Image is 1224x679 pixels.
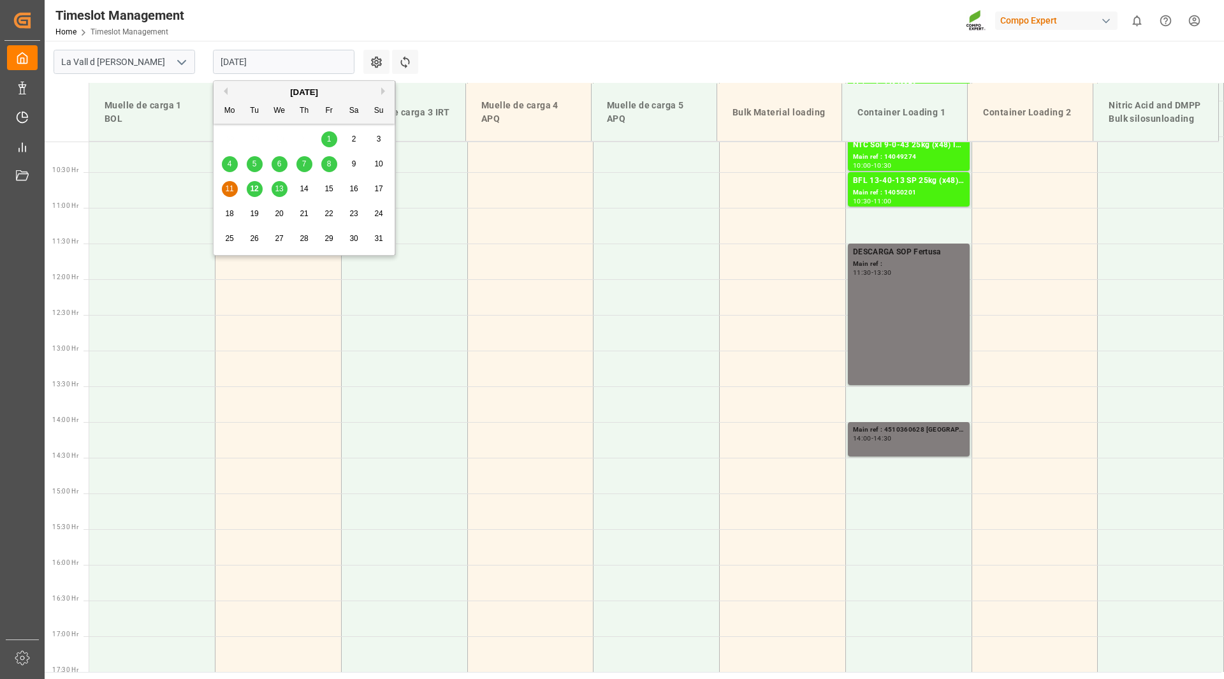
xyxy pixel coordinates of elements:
div: Mo [222,103,238,119]
span: 24 [374,209,382,218]
input: Type to search/select [54,50,195,74]
span: 13:30 Hr [52,381,78,388]
span: 22 [324,209,333,218]
span: 15:00 Hr [52,488,78,495]
span: 14:30 Hr [52,452,78,459]
div: Choose Saturday, August 23rd, 2025 [346,206,362,222]
span: 4 [228,159,232,168]
span: 23 [349,209,358,218]
button: Compo Expert [995,8,1123,33]
div: Choose Sunday, August 17th, 2025 [371,181,387,197]
div: Su [371,103,387,119]
div: Choose Monday, August 25th, 2025 [222,231,238,247]
div: Choose Sunday, August 24th, 2025 [371,206,387,222]
span: 21 [300,209,308,218]
span: 8 [327,159,331,168]
span: 16 [349,184,358,193]
div: Choose Tuesday, August 19th, 2025 [247,206,263,222]
div: month 2025-08 [217,127,391,251]
span: 29 [324,234,333,243]
div: Choose Wednesday, August 6th, 2025 [272,156,288,172]
div: Choose Friday, August 15th, 2025 [321,181,337,197]
div: Container Loading 1 [852,101,957,124]
div: 10:30 [873,163,892,168]
div: We [272,103,288,119]
div: 10:00 [853,163,871,168]
div: Bulk Material loading [727,101,832,124]
span: 12:00 Hr [52,274,78,281]
span: 3 [377,135,381,143]
span: 17:30 Hr [52,666,78,673]
div: Choose Friday, August 1st, 2025 [321,131,337,147]
div: 14:30 [873,435,892,441]
div: Container Loading 2 [978,101,1082,124]
div: Choose Wednesday, August 13th, 2025 [272,181,288,197]
span: 10:30 Hr [52,166,78,173]
div: 11:00 [873,198,892,204]
div: Main ref : 14049274 [853,152,965,163]
span: 27 [275,234,283,243]
span: 17 [374,184,382,193]
span: 15 [324,184,333,193]
div: 11:30 [853,270,871,275]
div: - [871,163,873,168]
div: Tu [247,103,263,119]
button: Help Center [1151,6,1180,35]
button: open menu [171,52,191,72]
div: Choose Monday, August 11th, 2025 [222,181,238,197]
div: Main ref : 14050201 [853,187,965,198]
span: 15:30 Hr [52,523,78,530]
button: Previous Month [220,87,228,95]
div: Choose Thursday, August 7th, 2025 [296,156,312,172]
div: Choose Wednesday, August 20th, 2025 [272,206,288,222]
span: 2 [352,135,356,143]
span: 12 [250,184,258,193]
div: Muelle de carga 3 IRT [351,101,455,124]
span: 11 [225,184,233,193]
div: Choose Sunday, August 31st, 2025 [371,231,387,247]
img: Screenshot%202023-09-29%20at%2010.02.21.png_1712312052.png [966,10,986,32]
span: 10 [374,159,382,168]
span: 13:00 Hr [52,345,78,352]
span: 26 [250,234,258,243]
div: 10:30 [853,198,871,204]
div: Muelle de carga 1 BOL [99,94,204,131]
span: 31 [374,234,382,243]
span: 5 [252,159,257,168]
span: 11:00 Hr [52,202,78,209]
div: Choose Monday, August 18th, 2025 [222,206,238,222]
div: Main ref : 4510360628 [GEOGRAPHIC_DATA] [853,425,965,435]
div: Choose Tuesday, August 5th, 2025 [247,156,263,172]
div: Sa [346,103,362,119]
div: Muelle de carga 5 APQ [602,94,706,131]
span: 9 [352,159,356,168]
div: - [871,435,873,441]
div: 14:00 [853,435,871,441]
span: 19 [250,209,258,218]
div: - [871,270,873,275]
span: 16:00 Hr [52,559,78,566]
span: 28 [300,234,308,243]
div: Choose Friday, August 29th, 2025 [321,231,337,247]
span: 13 [275,184,283,193]
button: show 0 new notifications [1123,6,1151,35]
div: Choose Friday, August 22nd, 2025 [321,206,337,222]
span: 6 [277,159,282,168]
span: 20 [275,209,283,218]
span: 1 [327,135,331,143]
button: Next Month [381,87,389,95]
span: 30 [349,234,358,243]
span: 17:00 Hr [52,631,78,638]
div: Choose Saturday, August 30th, 2025 [346,231,362,247]
input: DD.MM.YYYY [213,50,354,74]
div: Choose Thursday, August 28th, 2025 [296,231,312,247]
div: Choose Friday, August 8th, 2025 [321,156,337,172]
div: Choose Thursday, August 21st, 2025 [296,206,312,222]
span: 14:00 Hr [52,416,78,423]
div: Choose Tuesday, August 26th, 2025 [247,231,263,247]
div: BFL 13-40-13 SP 25kg (x48) GEN; [853,175,965,187]
div: Choose Saturday, August 2nd, 2025 [346,131,362,147]
div: Choose Saturday, August 16th, 2025 [346,181,362,197]
div: Nitric Acid and DMPP Bulk silosunloading [1104,94,1208,131]
span: 12:30 Hr [52,309,78,316]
